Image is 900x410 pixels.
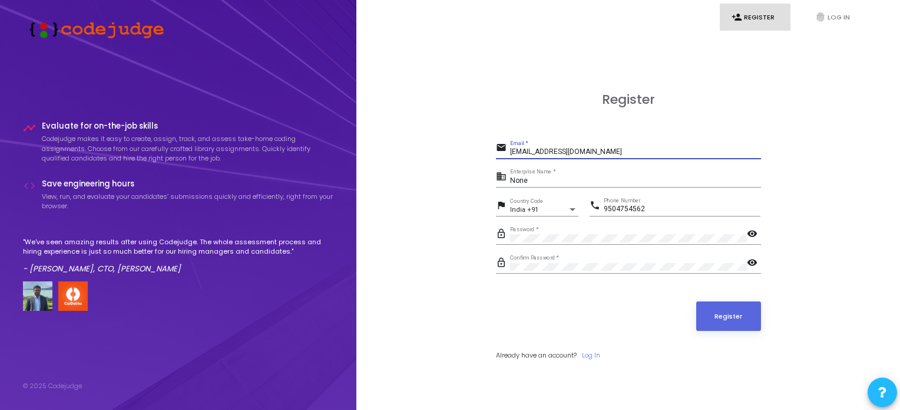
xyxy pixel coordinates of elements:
[42,192,334,211] p: View, run, and evaluate your candidates’ submissions quickly and efficiently, right from your bro...
[803,4,874,31] a: fingerprintLog In
[23,179,36,192] i: code
[510,206,538,214] span: India +91
[42,122,334,131] h4: Evaluate for on-the-job skills
[510,148,761,156] input: Email
[23,263,181,274] em: - [PERSON_NAME], CTO, [PERSON_NAME]
[604,205,760,214] input: Phone Number
[496,228,510,242] mat-icon: lock_outline
[58,281,88,311] img: company-logo
[23,122,36,135] i: timeline
[23,237,334,257] p: "We've seen amazing results after using Codejudge. The whole assessment process and hiring experi...
[496,350,577,360] span: Already have an account?
[720,4,790,31] a: person_addRegister
[590,199,604,214] mat-icon: phone
[42,179,334,189] h4: Save engineering hours
[496,142,510,156] mat-icon: email
[496,170,510,185] mat-icon: business
[23,381,82,391] div: © 2025 Codejudge
[815,12,826,22] i: fingerprint
[496,199,510,214] mat-icon: flag
[732,12,742,22] i: person_add
[42,134,334,163] p: Codejudge makes it easy to create, assign, track, and assess take-home coding assignments. Choose...
[582,350,600,360] a: Log In
[747,228,761,242] mat-icon: visibility
[496,257,510,271] mat-icon: lock_outline
[496,92,761,107] h3: Register
[23,281,52,311] img: user image
[696,301,761,331] button: Register
[510,177,761,185] input: Enterprise Name
[747,257,761,271] mat-icon: visibility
